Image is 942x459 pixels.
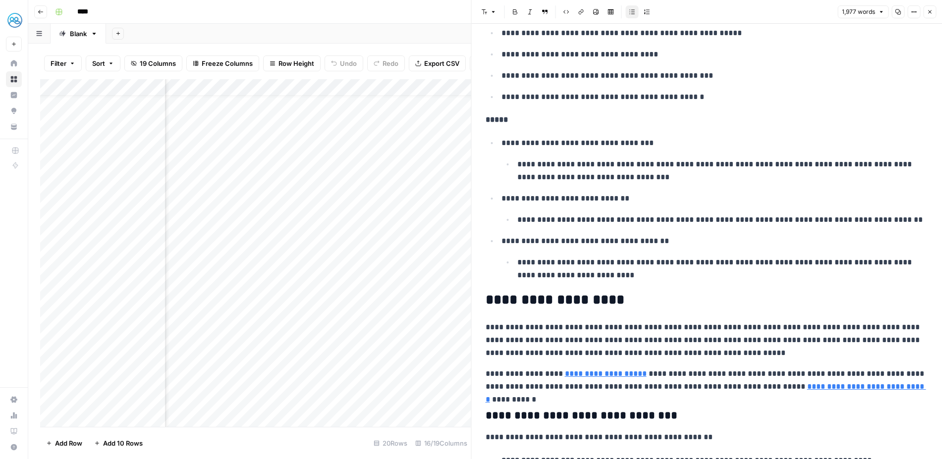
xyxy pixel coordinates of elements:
span: Filter [51,58,66,68]
button: Export CSV [409,55,466,71]
button: Redo [367,55,405,71]
span: Export CSV [424,58,459,68]
button: 19 Columns [124,55,182,71]
button: Row Height [263,55,321,71]
a: Learning Hub [6,423,22,439]
span: Sort [92,58,105,68]
a: Your Data [6,119,22,135]
span: Row Height [278,58,314,68]
div: Blank [70,29,87,39]
button: Add 10 Rows [88,435,149,451]
a: Settings [6,392,22,408]
button: Help + Support [6,439,22,455]
button: Workspace: MyHealthTeam [6,8,22,33]
button: Undo [325,55,363,71]
a: Blank [51,24,106,44]
span: Undo [340,58,357,68]
button: 1,977 words [837,5,888,18]
a: Browse [6,71,22,87]
button: Sort [86,55,120,71]
img: MyHealthTeam Logo [6,11,24,29]
span: Add 10 Rows [103,438,143,448]
button: Freeze Columns [186,55,259,71]
a: Home [6,55,22,71]
span: 19 Columns [140,58,176,68]
button: Add Row [40,435,88,451]
span: Add Row [55,438,82,448]
span: Freeze Columns [202,58,253,68]
a: Usage [6,408,22,423]
div: 20 Rows [370,435,411,451]
a: Insights [6,87,22,103]
button: Filter [44,55,82,71]
a: Opportunities [6,103,22,119]
div: 16/19 Columns [411,435,471,451]
span: Redo [383,58,398,68]
span: 1,977 words [842,7,875,16]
